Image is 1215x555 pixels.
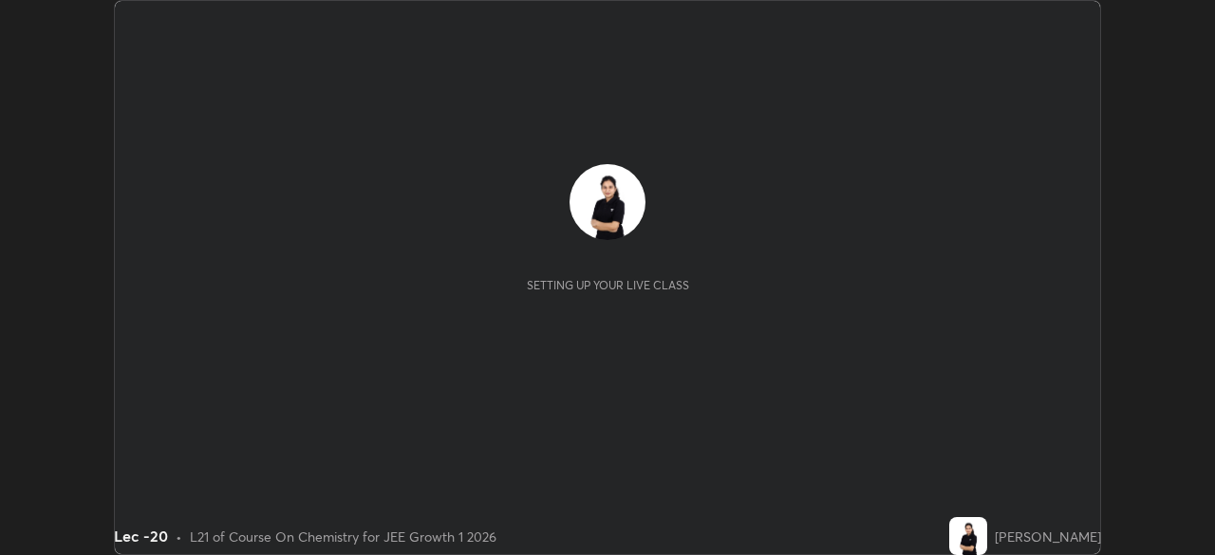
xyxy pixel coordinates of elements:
[570,164,645,240] img: f0abc145afbb4255999074184a468336.jpg
[995,527,1101,546] div: [PERSON_NAME]
[176,527,182,546] div: •
[114,525,168,547] div: Lec -20
[527,278,689,292] div: Setting up your live class
[190,527,496,546] div: L21 of Course On Chemistry for JEE Growth 1 2026
[949,517,987,555] img: f0abc145afbb4255999074184a468336.jpg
